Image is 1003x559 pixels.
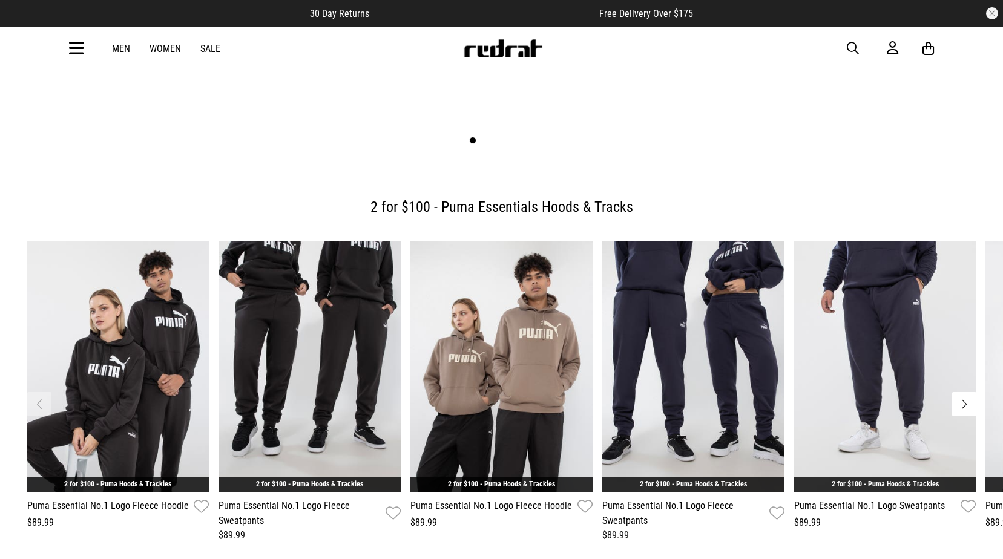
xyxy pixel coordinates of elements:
[794,241,976,492] img: Puma Essential No.1 Logo Sweatpants in Blue
[27,392,51,416] button: Previous slide
[27,515,209,530] div: $89.99
[794,498,945,515] a: Puma Essential No.1 Logo Sweatpants
[64,480,171,488] a: 2 for $100 - Puma Hoods & Trackies
[112,43,130,54] a: Men
[602,241,784,543] div: 4 / 6
[310,8,369,19] span: 30 Day Returns
[410,241,593,530] div: 3 / 6
[27,241,209,530] div: 1 / 6
[602,241,784,492] img: Puma Essential No.1 Logo Fleece Sweatpants in Blue
[599,8,693,19] span: Free Delivery Over $175
[410,241,593,492] img: Puma Essential No.1 Logo Fleece Hoodie in Brown
[410,515,593,530] div: $89.99
[150,43,181,54] a: Women
[200,43,220,54] a: Sale
[602,528,784,543] div: $89.99
[219,498,381,528] a: Puma Essential No.1 Logo Fleece Sweatpants
[27,241,209,492] img: Puma Essential No.1 Logo Fleece Hoodie in Black
[219,241,401,543] div: 2 / 6
[794,241,976,530] div: 5 / 6
[37,195,967,219] h2: 2 for $100 - Puma Essentials Hoods & Tracks
[952,392,976,416] button: Next slide
[27,498,189,515] a: Puma Essential No.1 Logo Fleece Hoodie
[10,5,46,41] button: Open LiveChat chat widget
[832,480,939,488] a: 2 for $100 - Puma Hoods & Trackies
[794,515,976,530] div: $89.99
[410,498,572,515] a: Puma Essential No.1 Logo Fleece Hoodie
[448,480,555,488] a: 2 for $100 - Puma Hoods & Trackies
[640,480,747,488] a: 2 for $100 - Puma Hoods & Trackies
[219,241,401,492] img: Puma Essential No.1 Logo Fleece Sweatpants in Black
[463,39,543,57] img: Redrat logo
[219,528,401,543] div: $89.99
[256,480,363,488] a: 2 for $100 - Puma Hoods & Trackies
[602,498,765,528] a: Puma Essential No.1 Logo Fleece Sweatpants
[393,7,575,19] iframe: Customer reviews powered by Trustpilot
